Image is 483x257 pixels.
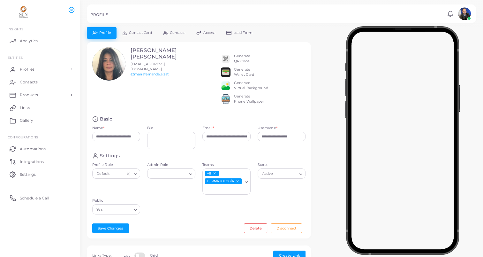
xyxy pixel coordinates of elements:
a: Gallery [5,114,75,127]
span: Settings [20,172,36,177]
label: Username [258,126,277,131]
img: 522fc3d1c3555ff804a1a379a540d0107ed87845162a92721bf5e2ebbcc3ae6c.png [221,94,230,104]
h4: Settings [100,153,120,159]
div: Generate Wallet Card [234,67,254,77]
span: Automations [20,146,46,152]
a: avatar [456,7,472,20]
label: Email [202,126,214,131]
a: Analytics [5,35,75,47]
h4: Basic [100,116,112,122]
span: Lead Form [233,31,253,35]
div: Generate QR Code [234,54,251,64]
div: Search for option [92,204,140,214]
input: Search for option [104,206,132,213]
span: Contacts [20,79,38,85]
a: Schedule a Call [5,191,75,204]
span: All [205,171,219,176]
img: e64e04433dee680bcc62d3a6779a8f701ecaf3be228fb80ea91b313d80e16e10.png [221,81,230,90]
img: avatar [458,7,471,20]
button: Disconnect [271,223,302,233]
div: Generate Virtual Background [234,81,268,91]
a: Products [5,89,75,101]
img: logo [6,6,41,18]
span: Gallery [20,118,33,123]
label: Status [258,162,306,167]
h5: PROFILE [90,12,108,17]
span: Profiles [20,66,34,72]
button: Clear Selected [126,171,131,176]
span: Links [20,105,30,111]
div: Search for option [147,168,195,179]
div: Search for option [258,168,306,179]
a: @mariafernanda.alzati [131,72,170,76]
span: Configurations [8,135,38,139]
label: Teams [202,162,251,167]
span: Default [96,171,110,177]
button: Delete [244,223,267,233]
button: Deselect All [212,171,217,175]
button: Deselect DERMATOLOGÍA [235,179,240,183]
span: Schedule a Call [20,195,49,201]
label: Public [92,198,140,203]
a: Integrations [5,155,75,168]
label: Bio [147,126,195,131]
label: Name [92,126,105,131]
span: DERMATOLOGÍA [205,178,242,184]
span: Profile [99,31,111,35]
span: Access [203,31,215,35]
input: Search for option [203,186,242,193]
a: Settings [5,168,75,181]
a: Automations [5,142,75,155]
a: Profiles [5,63,75,76]
img: phone-mock.b55596b7.png [345,26,460,255]
span: INSIGHTS [8,27,23,31]
div: Generate Phone Wallpaper [234,94,264,104]
input: Search for option [111,170,125,177]
span: Contacts [170,31,185,35]
input: Search for option [275,170,297,177]
span: Yes [96,206,103,213]
input: Search for option [150,170,187,177]
img: apple-wallet.png [221,67,230,77]
label: Admin Role [147,162,195,167]
button: Save Changes [92,223,129,233]
div: Search for option [92,168,140,179]
a: Contacts [5,76,75,89]
a: Links [5,101,75,114]
span: Analytics [20,38,38,44]
span: Active [261,171,274,177]
span: ENTITIES [8,56,23,59]
img: qr2.png [221,54,230,64]
label: Profile Role [92,162,140,167]
span: Products [20,92,38,98]
div: Search for option [202,168,251,195]
span: Contact Card [129,31,152,35]
h3: [PERSON_NAME] [PERSON_NAME] [131,47,177,60]
span: Integrations [20,159,44,165]
span: [EMAIL_ADDRESS][DOMAIN_NAME] [131,62,165,71]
